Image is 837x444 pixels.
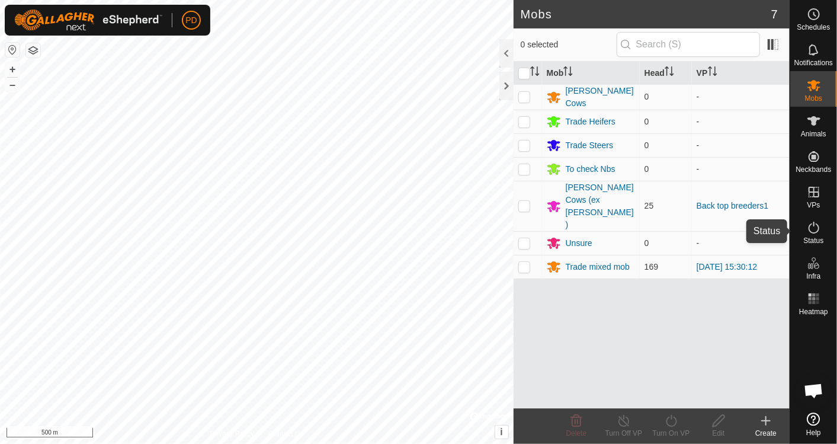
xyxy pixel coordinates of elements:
span: 0 [644,238,649,248]
button: + [5,62,20,76]
div: Trade Heifers [566,116,615,128]
a: [DATE] 15:30:12 [697,262,757,271]
p-sorticon: Activate to sort [665,68,674,78]
span: 0 [644,164,649,174]
span: Schedules [797,24,830,31]
span: 25 [644,201,654,210]
td: - [692,231,790,255]
div: [PERSON_NAME] Cows (ex [PERSON_NAME]) [566,181,635,231]
div: Trade mixed mob [566,261,630,273]
div: Unsure [566,237,592,250]
th: Mob [542,62,640,85]
a: Back top breeders1 [697,201,768,210]
span: 0 [644,140,649,150]
span: 169 [644,262,658,271]
div: Create [742,428,790,439]
h2: Mobs [521,7,771,21]
span: Neckbands [796,166,831,173]
span: Help [806,429,821,436]
button: Reset Map [5,43,20,57]
span: VPs [807,202,820,209]
div: Turn On VP [647,428,695,439]
span: Mobs [805,95,822,102]
span: 0 [644,117,649,126]
span: 0 [644,92,649,101]
a: Contact Us [268,429,303,439]
div: Edit [695,428,742,439]
td: - [692,84,790,110]
td: - [692,110,790,133]
span: PD [185,14,197,27]
div: Open chat [796,373,832,408]
input: Search (S) [617,32,760,57]
button: i [495,426,508,439]
td: - [692,157,790,181]
div: Turn Off VP [600,428,647,439]
p-sorticon: Activate to sort [708,68,717,78]
td: - [692,133,790,157]
span: Notifications [794,59,833,66]
img: Gallagher Logo [14,9,162,31]
span: Heatmap [799,308,828,315]
div: To check Nbs [566,163,615,175]
span: 0 selected [521,39,617,51]
a: Privacy Policy [210,429,254,439]
p-sorticon: Activate to sort [530,68,540,78]
button: – [5,78,20,92]
button: Map Layers [26,43,40,58]
span: i [500,427,502,437]
th: VP [692,62,790,85]
div: Trade Steers [566,139,613,152]
span: Delete [566,429,587,437]
p-sorticon: Activate to sort [563,68,573,78]
div: [PERSON_NAME] Cows [566,85,635,110]
a: Help [790,408,837,441]
span: Infra [806,273,820,280]
span: Animals [801,130,826,138]
span: 7 [771,5,778,23]
span: Status [803,237,823,244]
th: Head [640,62,692,85]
